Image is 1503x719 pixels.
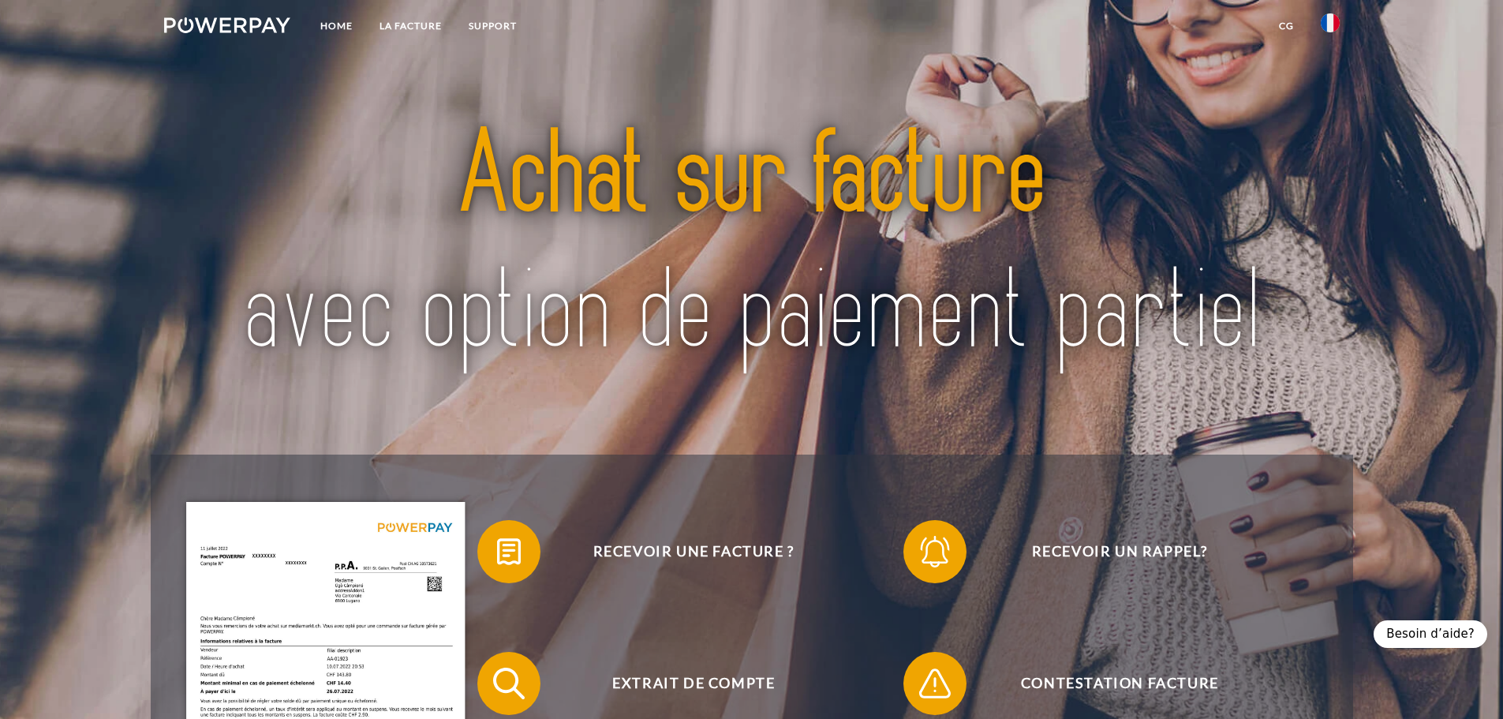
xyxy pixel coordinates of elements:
button: Contestation Facture [903,652,1314,715]
button: Recevoir une facture ? [477,520,888,583]
a: Home [307,12,366,40]
span: Recevoir une facture ? [500,520,887,583]
a: LA FACTURE [366,12,455,40]
img: title-powerpay_fr.svg [222,72,1281,418]
div: Besoin d’aide? [1374,620,1487,648]
a: CG [1266,12,1307,40]
a: Support [455,12,530,40]
span: Contestation Facture [926,652,1313,715]
span: Recevoir un rappel? [926,520,1313,583]
button: Extrait de compte [477,652,888,715]
img: qb_bell.svg [915,532,955,571]
button: Recevoir un rappel? [903,520,1314,583]
img: fr [1321,13,1340,32]
img: qb_search.svg [489,664,529,703]
img: qb_warning.svg [915,664,955,703]
span: Extrait de compte [500,652,887,715]
img: qb_bill.svg [489,532,529,571]
img: logo-powerpay-white.svg [164,17,291,33]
